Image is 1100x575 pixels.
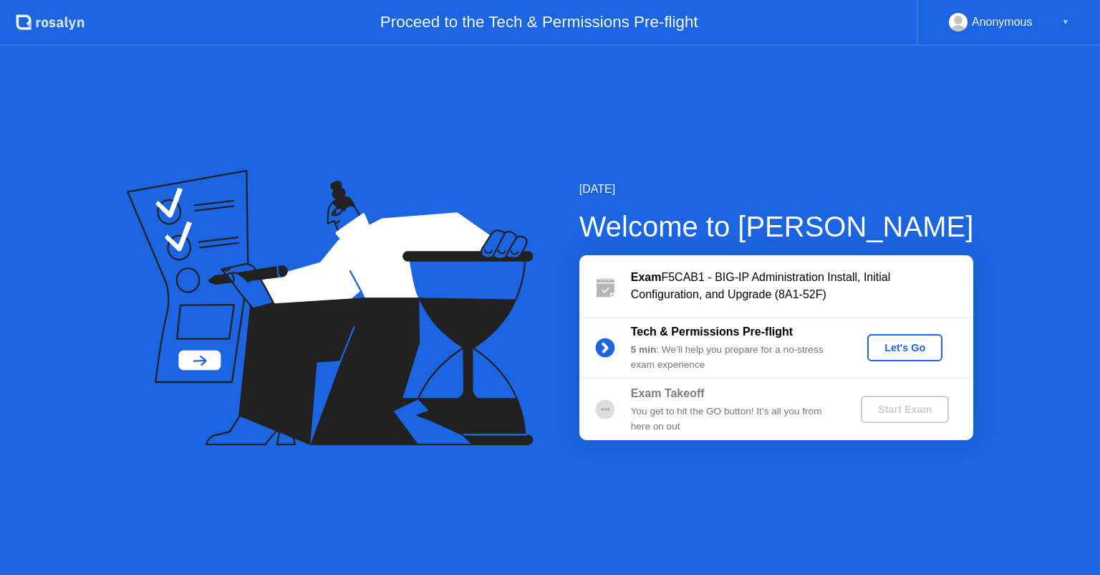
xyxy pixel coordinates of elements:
div: F5CAB1 - BIG-IP Administration Install, Initial Configuration, and Upgrade (8A1-52F) [631,269,973,303]
div: : We’ll help you prepare for a no-stress exam experience [631,343,837,372]
div: Start Exam [867,404,943,415]
div: Welcome to [PERSON_NAME] [579,205,974,248]
b: Exam [631,271,662,283]
b: 5 min [631,344,657,355]
div: Anonymous [972,13,1033,32]
b: Exam Takeoff [631,387,705,399]
b: Tech & Permissions Pre-flight [631,325,793,338]
div: You get to hit the GO button! It’s all you from here on out [631,404,837,434]
button: Start Exam [861,396,949,423]
div: [DATE] [579,181,974,198]
button: Let's Go [867,334,942,361]
div: Let's Go [873,342,937,353]
div: ▼ [1062,13,1069,32]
